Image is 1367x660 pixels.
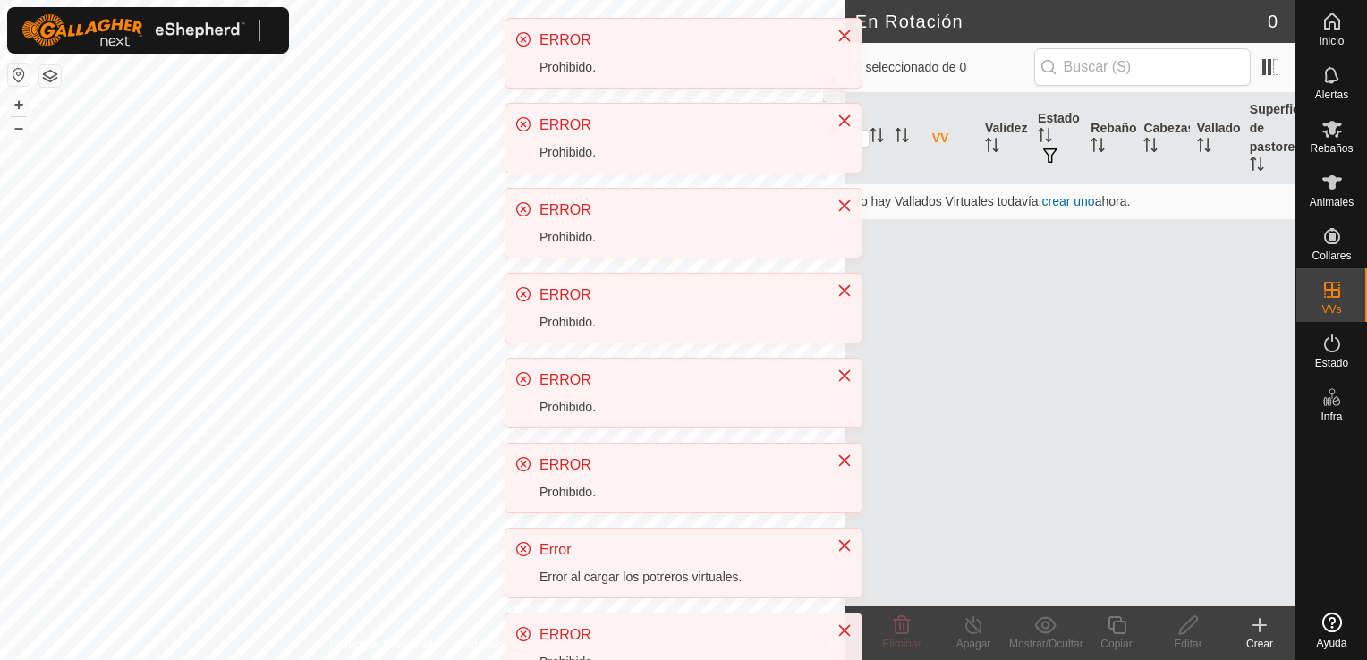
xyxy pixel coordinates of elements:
p-sorticon: Activar para ordenar [1143,140,1158,155]
span: Inicio [1319,36,1344,47]
div: ERROR [539,454,819,476]
th: Cabezas [1136,93,1189,184]
input: Buscar (S) [1034,48,1251,86]
div: ERROR [539,114,819,136]
span: Eliminar [882,638,921,650]
a: Política de Privacidad [329,637,432,653]
div: ERROR [539,284,819,306]
div: Crear [1224,636,1295,652]
button: Close [832,23,857,48]
p-sorticon: Activar para ordenar [1250,159,1264,173]
div: ERROR [539,199,819,221]
p-sorticon: Activar para ordenar [870,131,884,145]
a: Contáctenos [454,637,514,653]
span: Estado [1315,358,1348,368]
th: VV [925,93,978,184]
img: Logo Gallagher [21,14,245,47]
button: Capas del Mapa [39,65,61,87]
div: Prohibido. [539,228,819,247]
div: Prohibido. [539,143,819,162]
div: Copiar [1081,636,1152,652]
button: – [8,117,30,139]
th: Estado [1031,93,1083,184]
button: Close [832,278,857,303]
button: Close [832,193,857,218]
th: Validez [978,93,1031,184]
td: No hay Vallados Virtuales todavía, ahora. [845,183,1295,219]
div: ERROR [539,30,819,51]
button: Close [832,533,857,558]
th: Vallado [1190,93,1243,184]
span: 0 seleccionado de 0 [855,58,1034,77]
button: Close [832,448,857,473]
div: Prohibido. [539,483,819,502]
div: Editar [1152,636,1224,652]
span: Animales [1310,197,1354,207]
div: Prohibido. [539,58,819,77]
button: Close [832,618,857,643]
th: Superficie de pastoreo [1243,93,1295,184]
p-sorticon: Activar para ordenar [1091,140,1105,155]
a: crear uno [1042,194,1095,208]
div: ERROR [539,369,819,391]
span: 0 [1268,8,1278,35]
span: Ayuda [1317,638,1347,648]
span: VVs [1321,304,1341,315]
span: Alertas [1315,89,1348,100]
button: Close [832,108,857,133]
p-sorticon: Activar para ordenar [985,140,999,155]
div: Apagar [938,636,1009,652]
button: + [8,94,30,115]
div: Error al cargar los potreros virtuales. [539,568,819,587]
span: Collares [1312,250,1351,261]
p-sorticon: Activar para ordenar [1038,131,1052,145]
p-sorticon: Activar para ordenar [1197,140,1211,155]
div: Error [539,539,819,561]
div: Mostrar/Ocultar [1009,636,1081,652]
p-sorticon: Activar para ordenar [895,131,909,145]
a: Ayuda [1296,605,1367,656]
div: Prohibido. [539,398,819,417]
span: Rebaños [1310,143,1353,154]
button: Restablecer Mapa [8,64,30,86]
span: Infra [1320,411,1342,422]
div: ERROR [539,624,819,646]
th: Rebaño [1083,93,1136,184]
h2: En Rotación [855,11,1268,32]
div: Prohibido. [539,313,819,332]
button: Close [832,363,857,388]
